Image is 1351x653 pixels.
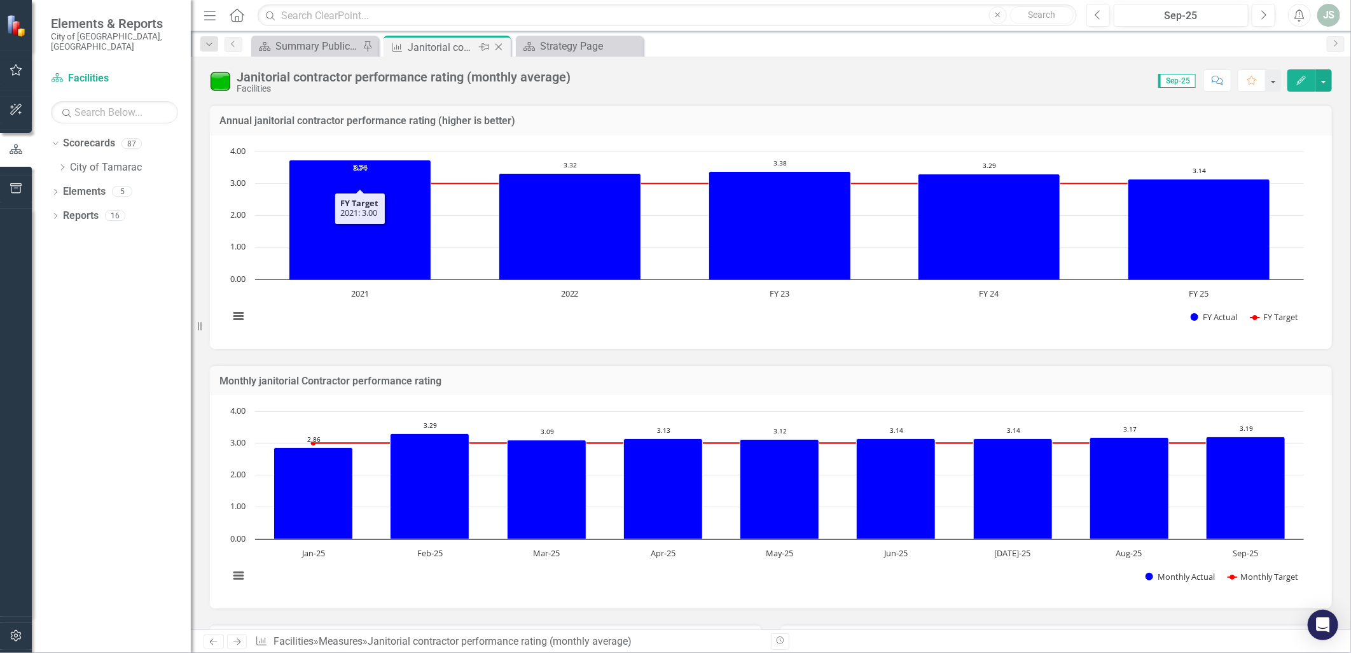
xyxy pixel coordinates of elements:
h3: Annual janitorial contractor performance rating (higher is better) [219,115,1322,127]
span: Search [1028,10,1055,20]
span: Sep-25 [1158,74,1196,88]
a: City of Tamarac [70,160,191,175]
img: Meets or exceeds target [210,71,230,91]
div: Chart. Highcharts interactive chart. [223,145,1319,336]
svg: Interactive chart [223,405,1310,596]
path: Sep-25, 3.19. Monthly Actual. [1207,437,1285,540]
text: 3.38 [773,158,787,167]
div: 5 [112,186,132,197]
text: Feb-25 [417,547,443,559]
text: 2022 [561,288,579,299]
text: Jun-25 [883,547,908,559]
div: Sep-25 [1118,8,1244,24]
div: Open Intercom Messenger [1308,610,1338,640]
div: Summary Public Services/Facility Management - Program Description (5040) [275,38,359,54]
text: Monthly Target [1241,571,1299,582]
div: Janitorial contractor performance rating (monthly average) [237,70,571,84]
input: Search Below... [51,101,178,123]
svg: Interactive chart [223,145,1310,336]
path: 2022, 3.31916666. FY Actual. [499,173,641,279]
small: City of [GEOGRAPHIC_DATA], [GEOGRAPHIC_DATA] [51,31,178,52]
text: 3.19 [1240,424,1253,433]
a: Measures [319,635,363,647]
text: 3.32 [564,160,577,169]
text: 4.00 [230,405,246,416]
div: 87 [121,138,142,149]
text: Apr-25 [651,547,675,559]
path: FY 25, 3.14166666. FY Actual. [1128,179,1270,279]
path: Jan-25, 2.86. Monthly Actual. [274,448,353,540]
a: Facilities [51,71,178,86]
text: Jan-25 [301,547,325,559]
text: 0.00 [230,273,246,284]
path: Aug-25, 3.17. Monthly Actual. [1090,438,1169,540]
text: 3.14 [890,426,903,435]
button: View chart menu, Chart [229,307,247,325]
text: Sep-25 [1233,547,1258,559]
div: Chart. Highcharts interactive chart. [223,405,1319,596]
g: FY Actual, series 1 of 2. Bar series with 5 bars. [289,160,1270,279]
text: 3.09 [541,427,554,436]
text: 3.29 [424,421,437,430]
button: Show Monthly Target [1228,572,1299,582]
button: Show FY Actual [1191,312,1237,323]
div: Facilities [237,84,571,94]
text: FY 23 [770,288,789,299]
text: Monthly Actual [1158,571,1215,582]
path: FY 23, 3.3775. FY Actual. [709,171,851,279]
text: FY 25 [1189,288,1209,299]
path: Jun-25, 3.14. Monthly Actual. [857,439,936,540]
text: 3.12 [773,426,787,435]
text: 3.74 [354,163,367,172]
button: JS [1317,4,1340,27]
a: Reports [63,209,99,223]
text: 2.00 [230,209,246,220]
text: May-25 [766,547,793,559]
text: FY Target [1263,311,1298,323]
path: Apr-25, 3.13. Monthly Actual. [624,439,703,540]
text: 1.00 [230,500,246,512]
button: Sep-25 [1114,4,1249,27]
g: Monthly Actual, series 1 of 2. Bar series with 9 bars. [274,434,1285,540]
div: » » [255,635,761,649]
text: 0.00 [230,533,246,544]
text: 2.00 [230,468,246,480]
a: Facilities [274,635,314,647]
div: Strategy Page [540,38,640,54]
text: FY 24 [980,288,1000,299]
text: 3.14 [1007,426,1020,435]
text: 3.00 [230,177,246,188]
a: Strategy Page [519,38,640,54]
text: FY Actual [1203,311,1237,323]
div: 16 [105,211,125,221]
path: Mar-25, 3.09. Monthly Actual. [508,440,586,540]
text: [DATE]-25 [994,547,1030,559]
text: 4.00 [230,145,246,157]
text: 3.13 [657,426,670,435]
text: Mar-25 [533,547,560,559]
path: Jul-25, 3.14. Monthly Actual. [974,439,1053,540]
button: Search [1010,6,1074,24]
text: 2.86 [307,435,321,444]
text: 2021 [351,288,369,299]
text: 3.17 [1123,425,1137,433]
button: Show FY Target [1251,312,1299,323]
div: Janitorial contractor performance rating (monthly average) [408,39,476,55]
a: Summary Public Services/Facility Management - Program Description (5040) [254,38,359,54]
path: Feb-25, 3.29. Monthly Actual. [391,434,469,540]
text: 3.00 [230,437,246,448]
path: Jan-25, 3. Monthly Target. [311,440,316,446]
button: Show Monthly Actual [1146,572,1215,582]
a: Scorecards [63,136,115,151]
path: May-25, 3.12. Monthly Actual. [740,440,819,540]
path: 2021, 3.74083333. FY Actual. [289,160,431,279]
path: FY 24, 3.28583333. FY Actual. [918,174,1060,279]
h3: Monthly janitorial Contractor performance rating [219,376,1322,387]
text: 1.00 [230,241,246,252]
div: Janitorial contractor performance rating (monthly average) [368,635,632,647]
a: Elements [63,185,106,199]
text: 3.29 [983,161,996,170]
button: View chart menu, Chart [229,567,247,585]
input: Search ClearPoint... [258,4,1077,27]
